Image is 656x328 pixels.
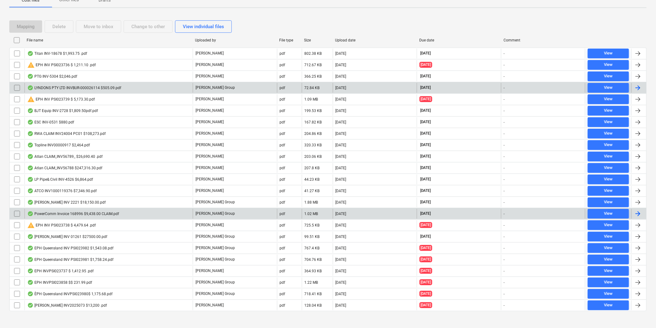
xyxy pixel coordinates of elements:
div: pdf [280,109,285,113]
button: View [588,94,629,104]
div: View [604,96,613,103]
div: OCR finished [27,246,33,251]
span: [DATE] [420,165,432,170]
div: 802.38 KB [305,51,322,56]
div: LYNDONS PTY LTD INVBUR-000026114 $505.09.pdf [27,85,121,90]
div: - [504,143,505,147]
p: [PERSON_NAME] [196,97,224,102]
button: View [588,152,629,162]
p: [PERSON_NAME] [196,62,224,67]
div: pdf [280,257,285,262]
div: OCR finished [27,280,33,285]
span: warning [27,61,35,69]
div: [DATE] [336,212,346,216]
p: [PERSON_NAME] Group [196,211,235,216]
div: pdf [280,132,285,136]
button: View [588,197,629,207]
div: [DATE] [336,200,346,205]
button: View [588,289,629,299]
div: 1.09 MB [305,97,318,101]
div: View [604,267,613,274]
button: View [588,186,629,196]
div: pdf [280,143,285,147]
button: View [588,60,629,70]
div: View [604,256,613,263]
div: pdf [280,280,285,285]
div: View [604,130,613,137]
div: - [504,51,505,56]
div: Titan INV-18678 $1,993.75 .pdf [27,51,87,56]
div: [DATE] [336,280,346,285]
div: View [604,153,613,160]
div: - [504,109,505,113]
div: OCR finished [27,166,33,170]
span: [DATE] [420,131,432,136]
span: [DATE] [420,211,432,216]
div: OCR finished [27,200,33,205]
span: [DATE] [420,85,432,90]
div: 207.8 KB [305,166,320,170]
div: EPH INVPSI023858 $$ 231.99.pdf [27,280,92,285]
div: OCR finished [27,131,33,136]
div: OCR finished [27,154,33,159]
div: pdf [280,97,285,101]
span: [DATE] [420,74,432,79]
div: View [604,164,613,171]
div: File type [280,38,299,42]
button: View [588,300,629,310]
div: [DATE] [336,269,346,273]
div: ÈPH Queensland INVPSI023980$ 1,175.68.pdf [27,291,112,296]
div: View [604,222,613,229]
div: [DATE] [336,51,346,56]
div: 366.25 KB [305,74,322,79]
span: warning [27,222,35,229]
div: 99.51 KB [305,235,320,239]
div: - [504,120,505,124]
span: [DATE] [420,234,432,239]
div: 1.22 MB [305,280,318,285]
button: View [588,163,629,173]
button: View [588,49,629,58]
span: [DATE] [420,62,432,68]
span: [DATE] [420,257,432,262]
button: View individual files [175,20,232,33]
div: pdf [280,212,285,216]
button: View [588,140,629,150]
div: Size [304,38,330,42]
div: EPH Queensland INV PSI023982 $1,543.08.pdf [27,246,113,251]
div: - [504,63,505,67]
div: View [604,199,613,206]
div: Atlan CLAIM_INV56788 $247,316.30.pdf [27,166,102,170]
div: [DATE] [336,257,346,262]
div: OCR finished [27,291,33,296]
div: OCR finished [27,74,33,79]
p: [PERSON_NAME] [196,222,224,228]
span: [DATE] [420,96,432,102]
p: [PERSON_NAME] Group [196,234,235,239]
div: OCR finished [27,51,33,56]
div: pdf [280,223,285,227]
div: - [504,292,505,296]
div: 704.76 KB [305,257,322,262]
div: View [604,119,613,126]
span: [DATE] [420,222,432,228]
p: [PERSON_NAME] Group [196,291,235,296]
div: OCR finished [27,177,33,182]
button: View [588,278,629,287]
div: [PERSON_NAME] INV 01261 $27500.00.pdf [27,234,107,239]
div: OCR finished [27,269,33,274]
div: [DATE] [336,223,346,227]
div: [DATE] [336,246,346,250]
div: - [504,212,505,216]
div: - [504,97,505,101]
div: 203.06 KB [305,154,322,159]
div: pdf [280,63,285,67]
div: [DATE] [336,189,346,193]
div: View [604,61,613,68]
button: View [588,255,629,265]
div: View [604,279,613,286]
p: [PERSON_NAME] [196,51,224,56]
div: 718.41 KB [305,292,322,296]
span: [DATE] [420,108,432,113]
p: [PERSON_NAME] Group [196,200,235,205]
